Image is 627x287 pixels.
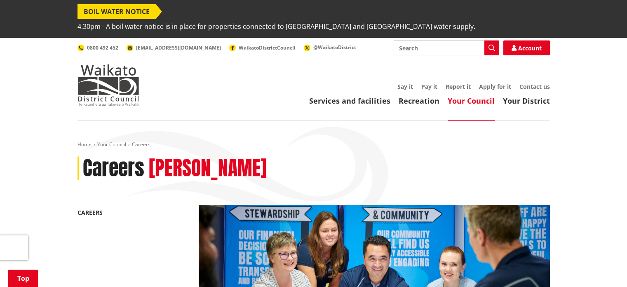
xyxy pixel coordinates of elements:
a: Services and facilities [309,96,390,106]
a: 0800 492 452 [77,44,118,51]
span: 4.30pm - A boil water notice is in place for properties connected to [GEOGRAPHIC_DATA] and [GEOGR... [77,19,475,34]
a: Account [503,40,550,55]
a: Pay it [421,83,437,90]
a: Your Council [97,141,126,148]
a: Contact us [519,83,550,90]
span: BOIL WATER NOTICE [77,4,156,19]
img: Waikato District Council - Te Kaunihera aa Takiwaa o Waikato [77,64,139,106]
a: Your Council [448,96,495,106]
h2: [PERSON_NAME] [149,157,267,180]
a: Top [8,270,38,287]
a: Recreation [399,96,439,106]
h1: Careers [83,157,144,180]
a: WaikatoDistrictCouncil [229,44,296,51]
a: @WaikatoDistrict [304,44,356,51]
a: Home [77,141,92,148]
span: 0800 492 452 [87,44,118,51]
span: Careers [132,141,150,148]
a: Apply for it [479,83,511,90]
a: Report it [446,83,471,90]
a: Say it [397,83,413,90]
span: [EMAIL_ADDRESS][DOMAIN_NAME] [136,44,221,51]
a: Careers [77,209,103,216]
span: @WaikatoDistrict [313,44,356,51]
span: WaikatoDistrictCouncil [239,44,296,51]
input: Search input [394,40,499,55]
a: [EMAIL_ADDRESS][DOMAIN_NAME] [127,44,221,51]
nav: breadcrumb [77,141,550,148]
a: Your District [503,96,550,106]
